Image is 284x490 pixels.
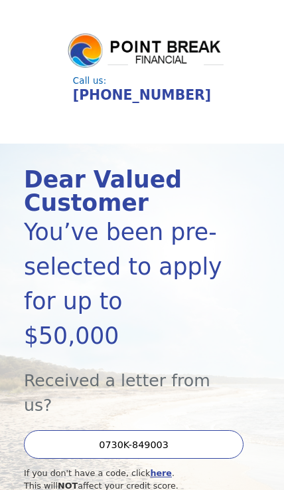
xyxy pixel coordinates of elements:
[24,215,225,353] div: You’ve been pre-selected to apply for up to $50,000
[73,76,211,85] div: Call us:
[66,32,226,70] img: logo.png
[24,353,225,418] div: Received a letter from us?
[24,430,244,459] input: Enter your Offer Code:
[150,468,172,478] a: here
[73,87,211,103] a: [PHONE_NUMBER]
[24,168,225,214] div: Dear Valued Customer
[24,467,225,479] div: If you don't have a code, click .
